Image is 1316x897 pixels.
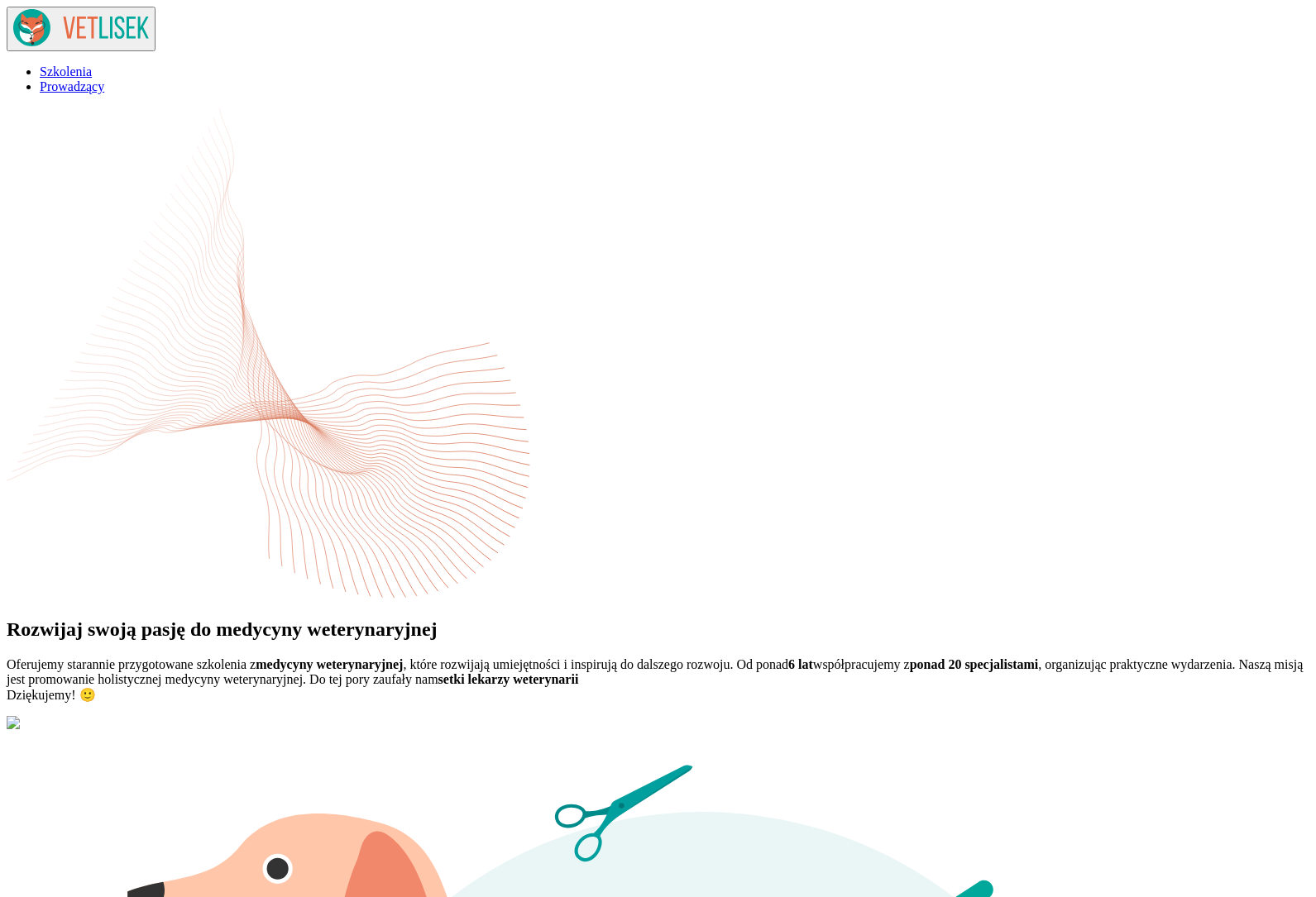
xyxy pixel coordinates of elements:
p: Oferujemy starannie przygotowane szkolenia z , które rozwijają umiejętności i inspirują do dalsze... [7,657,1309,703]
h2: Rozwijaj swoją pasję do medycyny weterynaryjnej [7,618,1309,641]
b: medycyny weterynaryjnej [256,657,403,671]
b: ponad 20 specjalistami [910,657,1039,671]
b: setki lekarzy weterynarii [438,672,579,686]
img: eventsPhotosRoll2.png [7,716,20,729]
a: Prowadzący [40,79,104,93]
b: 6 lat [788,657,813,671]
a: Szkolenia [40,64,92,79]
